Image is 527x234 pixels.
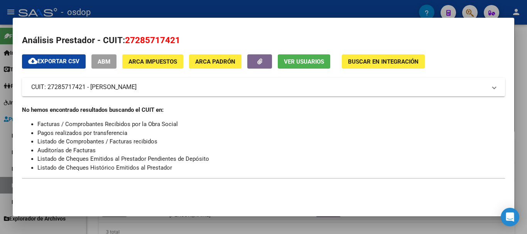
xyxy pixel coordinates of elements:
button: Buscar en Integración [342,54,425,69]
button: Ver Usuarios [278,54,330,69]
li: Listado de Comprobantes / Facturas recibidos [37,137,505,146]
button: ARCA Padrón [189,54,242,69]
mat-panel-title: CUIT: 27285717421 - [PERSON_NAME] [31,82,486,92]
button: Exportar CSV [22,54,86,69]
li: Listado de Cheques Emitidos al Prestador Pendientes de Depósito [37,155,505,163]
span: Buscar en Integración [348,58,419,65]
strong: No hemos encontrado resultados buscando el CUIT en: [22,106,164,113]
button: ARCA Impuestos [122,54,183,69]
h2: Análisis Prestador - CUIT: [22,34,505,47]
span: Exportar CSV [28,58,79,65]
li: Pagos realizados por transferencia [37,129,505,138]
div: Open Intercom Messenger [501,208,519,226]
mat-icon: cloud_download [28,56,37,66]
li: Facturas / Comprobantes Recibidos por la Obra Social [37,120,505,129]
span: 27285717421 [125,35,180,45]
li: Listado de Cheques Histórico Emitidos al Prestador [37,163,505,172]
span: Ver Usuarios [284,58,324,65]
span: ARCA Padrón [195,58,235,65]
button: ABM [91,54,117,69]
span: ABM [98,58,110,65]
span: ARCA Impuestos [128,58,177,65]
li: Auditorías de Facturas [37,146,505,155]
mat-expansion-panel-header: CUIT: 27285717421 - [PERSON_NAME] [22,78,505,96]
